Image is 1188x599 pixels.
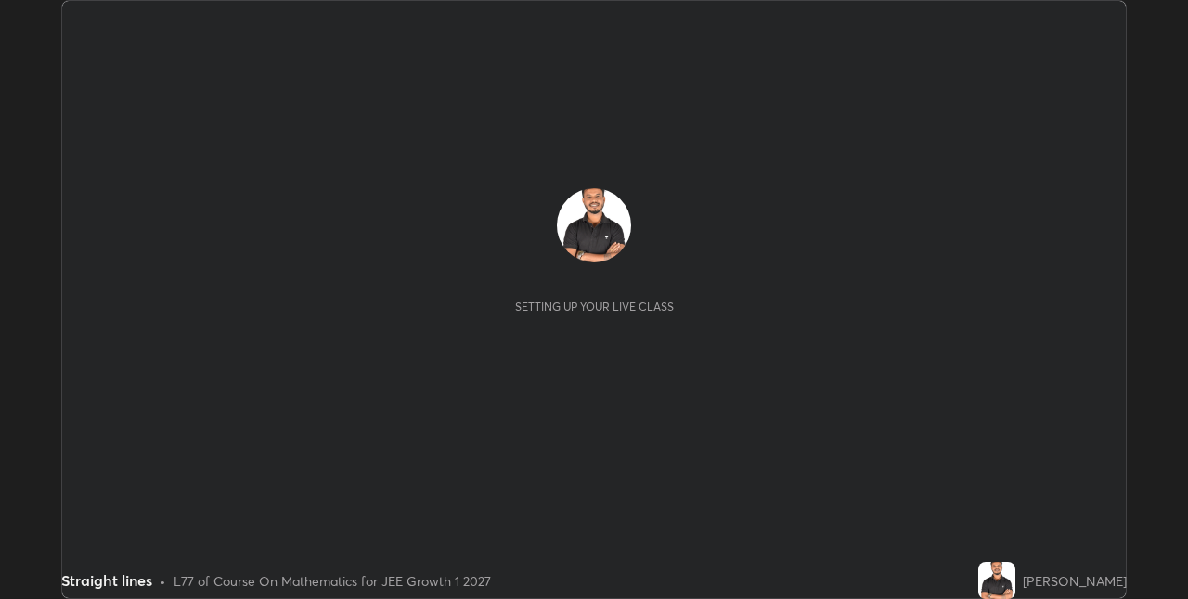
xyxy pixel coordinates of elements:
img: 8a5640520d1649759a523a16a6c3a527.jpg [978,562,1015,599]
div: [PERSON_NAME] [1023,571,1127,591]
div: • [160,571,166,591]
div: Setting up your live class [515,299,674,313]
div: Straight lines [61,569,152,592]
img: 8a5640520d1649759a523a16a6c3a527.jpg [557,188,631,262]
div: L77 of Course On Mathematics for JEE Growth 1 2027 [174,571,491,591]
